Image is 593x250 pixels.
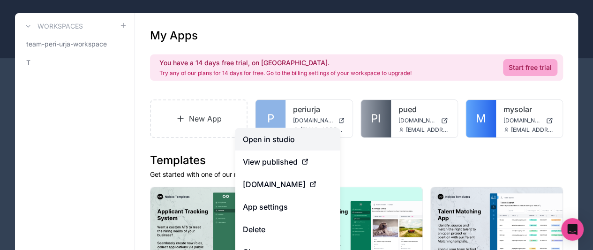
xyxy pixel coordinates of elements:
[243,156,298,167] span: View published
[26,39,107,49] span: team-peri-urja-workspace
[293,104,345,115] a: periurja
[511,126,555,134] span: [EMAIL_ADDRESS][DOMAIN_NAME]
[476,111,486,126] span: M
[235,173,340,196] a: [DOMAIN_NAME]
[23,21,83,32] a: Workspaces
[503,117,555,124] a: [DOMAIN_NAME]
[150,170,563,179] p: Get started with one of our ready-made templates
[150,28,198,43] h1: My Apps
[300,126,345,134] span: [EMAIL_ADDRESS][DOMAIN_NAME]
[23,36,127,53] a: team-peri-urja-workspace
[371,111,381,126] span: Pl
[503,117,542,124] span: [DOMAIN_NAME]
[235,196,340,218] a: App settings
[159,69,412,77] p: Try any of our plans for 14 days for free. Go to the billing settings of your workspace to upgrade!
[466,100,496,137] a: M
[398,117,450,124] a: [DOMAIN_NAME]
[26,58,30,68] span: T
[38,22,83,31] h3: Workspaces
[293,117,334,124] span: [DOMAIN_NAME]
[255,100,285,137] a: P
[235,128,340,151] a: Open in studio
[150,153,563,168] h1: Templates
[398,117,437,124] span: [DOMAIN_NAME]
[159,58,412,68] h2: You have a 14 days free trial, on [GEOGRAPHIC_DATA].
[561,218,584,241] div: Open Intercom Messenger
[503,59,557,76] a: Start free trial
[293,117,345,124] a: [DOMAIN_NAME]
[243,179,306,190] span: [DOMAIN_NAME]
[235,151,340,173] a: View published
[398,104,450,115] a: pued
[267,111,274,126] span: P
[23,54,127,71] a: T
[150,99,248,138] a: New App
[361,100,391,137] a: Pl
[503,104,555,115] a: mysolar
[406,126,450,134] span: [EMAIL_ADDRESS][DOMAIN_NAME]
[235,218,340,241] button: Delete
